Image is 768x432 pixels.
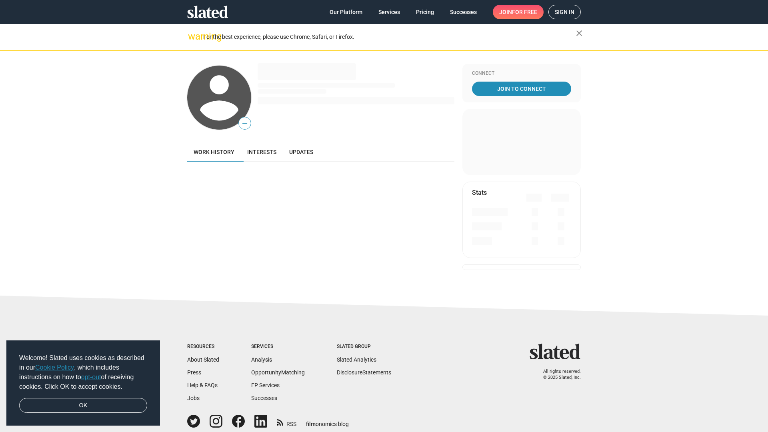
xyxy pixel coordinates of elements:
[444,5,483,19] a: Successes
[19,398,147,413] a: dismiss cookie message
[416,5,434,19] span: Pricing
[548,5,581,19] a: Sign in
[306,414,349,428] a: filmonomics blog
[19,353,147,392] span: Welcome! Slated uses cookies as described in our , which includes instructions on how to of recei...
[241,142,283,162] a: Interests
[247,149,276,155] span: Interests
[289,149,313,155] span: Updates
[450,5,477,19] span: Successes
[499,5,537,19] span: Join
[323,5,369,19] a: Our Platform
[277,416,296,428] a: RSS
[472,82,571,96] a: Join To Connect
[574,28,584,38] mat-icon: close
[251,369,305,376] a: OpportunityMatching
[81,374,101,380] a: opt-out
[512,5,537,19] span: for free
[337,356,376,363] a: Slated Analytics
[203,32,576,42] div: For the best experience, please use Chrome, Safari, or Firefox.
[472,70,571,77] div: Connect
[239,118,251,129] span: —
[187,356,219,363] a: About Slated
[337,344,391,350] div: Slated Group
[251,344,305,350] div: Services
[187,382,218,388] a: Help & FAQs
[378,5,400,19] span: Services
[187,369,201,376] a: Press
[6,340,160,426] div: cookieconsent
[188,32,198,41] mat-icon: warning
[372,5,406,19] a: Services
[251,395,277,401] a: Successes
[251,382,280,388] a: EP Services
[493,5,544,19] a: Joinfor free
[187,142,241,162] a: Work history
[472,188,487,197] mat-card-title: Stats
[330,5,362,19] span: Our Platform
[535,369,581,380] p: All rights reserved. © 2025 Slated, Inc.
[283,142,320,162] a: Updates
[251,356,272,363] a: Analysis
[194,149,234,155] span: Work history
[555,5,574,19] span: Sign in
[187,395,200,401] a: Jobs
[35,364,74,371] a: Cookie Policy
[306,421,316,427] span: film
[410,5,440,19] a: Pricing
[187,344,219,350] div: Resources
[474,82,570,96] span: Join To Connect
[337,369,391,376] a: DisclosureStatements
